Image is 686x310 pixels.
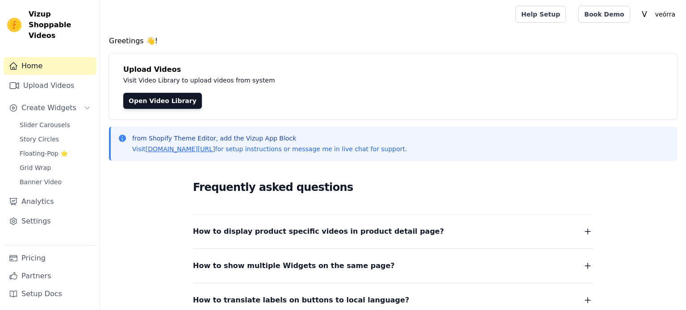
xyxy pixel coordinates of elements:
[132,134,407,143] p: from Shopify Theme Editor, add the Vizup App Block
[4,77,96,95] a: Upload Videos
[123,75,523,86] p: Visit Video Library to upload videos from system
[515,6,566,23] a: Help Setup
[123,93,202,109] a: Open Video Library
[4,212,96,230] a: Settings
[637,6,679,22] button: V veórra
[20,120,70,129] span: Slider Carousels
[132,145,407,153] p: Visit for setup instructions or message me in live chat for support.
[193,294,409,306] span: How to translate labels on buttons to local language?
[4,249,96,267] a: Pricing
[193,260,593,272] button: How to show multiple Widgets on the same page?
[193,260,395,272] span: How to show multiple Widgets on the same page?
[21,103,76,113] span: Create Widgets
[146,145,215,153] a: [DOMAIN_NAME][URL]
[14,161,96,174] a: Grid Wrap
[109,36,677,46] h4: Greetings 👋!
[4,285,96,303] a: Setup Docs
[578,6,630,23] a: Book Demo
[642,10,647,19] text: V
[20,135,59,144] span: Story Circles
[20,178,62,186] span: Banner Video
[193,178,593,196] h2: Frequently asked questions
[123,64,663,75] h4: Upload Videos
[29,9,92,41] span: Vizup Shoppable Videos
[14,147,96,160] a: Floating-Pop ⭐
[193,225,593,238] button: How to display product specific videos in product detail page?
[14,119,96,131] a: Slider Carousels
[652,6,679,22] p: veórra
[4,193,96,211] a: Analytics
[20,163,51,172] span: Grid Wrap
[193,225,444,238] span: How to display product specific videos in product detail page?
[14,176,96,188] a: Banner Video
[14,133,96,145] a: Story Circles
[4,57,96,75] a: Home
[4,267,96,285] a: Partners
[4,99,96,117] button: Create Widgets
[20,149,68,158] span: Floating-Pop ⭐
[7,18,21,32] img: Vizup
[193,294,593,306] button: How to translate labels on buttons to local language?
